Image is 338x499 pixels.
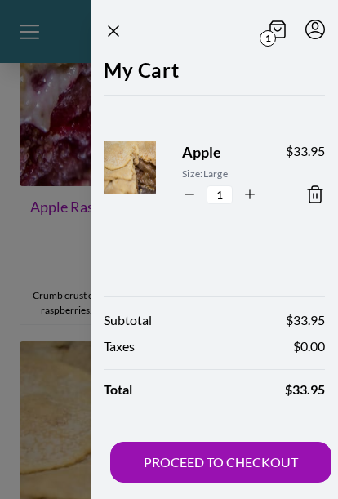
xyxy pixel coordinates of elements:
[104,336,135,356] span: Taxes
[305,20,325,39] button: Menu
[104,310,152,330] span: Subtotal
[285,380,325,399] span: $ 33.95
[104,21,123,41] button: Close panel
[260,30,276,47] span: 1
[104,380,132,399] span: Total
[96,126,195,225] img: Product Image
[286,141,325,161] span: $ 33.95
[104,56,325,95] h2: My Cart
[182,141,260,163] span: Apple
[110,442,331,483] button: PROCEED TO CHECKOUT
[182,167,260,181] span: Size: Large
[286,310,325,330] span: $ 33.95
[293,336,325,356] span: $ 0.00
